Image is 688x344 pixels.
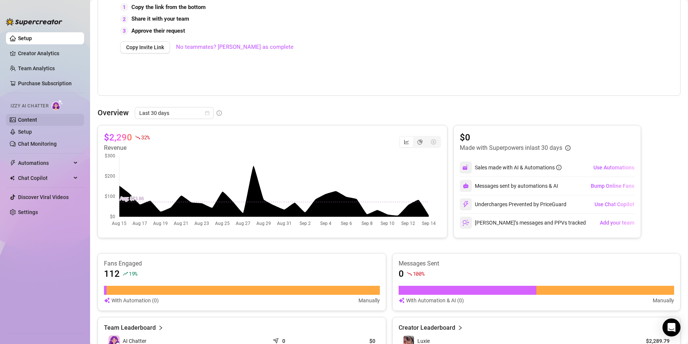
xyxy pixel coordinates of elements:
article: Fans Engaged [104,260,380,268]
span: 100 % [413,270,425,277]
a: Chat Monitoring [18,141,57,147]
span: Last 30 days [139,107,209,119]
div: 3 [120,27,128,35]
span: Use Chat Copilot [595,201,634,207]
span: Automations [18,157,71,169]
strong: Copy the link from the bottom [131,4,206,11]
div: [PERSON_NAME]’s messages and PPVs tracked [460,217,586,229]
span: right [458,323,463,332]
img: svg%3e [462,164,469,171]
span: send [273,336,280,344]
button: Add your team [599,217,635,229]
span: info-circle [565,145,571,151]
span: thunderbolt [10,160,16,166]
span: Use Automations [593,164,634,170]
span: fall [407,271,412,276]
article: 112 [104,268,120,280]
img: svg%3e [462,201,469,208]
span: dollar-circle [431,139,436,145]
span: Copy Invite Link [126,44,164,50]
button: Bump Online Fans [590,180,635,192]
a: Content [18,117,37,123]
div: Sales made with AI & Automations [475,163,562,172]
img: AI Chatter [51,100,63,110]
article: Manually [653,296,674,305]
button: Use Automations [593,161,635,174]
article: Overview [98,107,129,118]
div: Messages sent by automations & AI [460,180,558,192]
img: logo-BBDzfeDw.svg [6,18,62,26]
button: Use Chat Copilot [594,198,635,210]
a: No teammates? [PERSON_NAME] as complete [176,43,294,52]
article: Messages Sent [399,260,674,268]
article: Creator Leaderboard [399,323,455,332]
span: line-chart [404,139,409,145]
article: With Automation & AI (0) [406,296,464,305]
span: rise [123,271,128,276]
img: svg%3e [463,183,469,189]
span: info-circle [556,165,562,170]
strong: Share it with your team [131,15,189,22]
img: svg%3e [399,296,405,305]
span: right [158,323,163,332]
article: $2,290 [104,131,132,143]
article: $0 [460,131,571,143]
a: Settings [18,209,38,215]
span: fall [135,135,140,140]
button: Copy Invite Link [120,41,170,53]
strong: Approve their request [131,27,185,34]
span: info-circle [217,110,222,116]
img: svg%3e [462,219,469,226]
span: pie-chart [417,139,423,145]
div: segmented control [399,136,441,148]
a: Setup [18,129,32,135]
span: Add your team [600,220,634,226]
span: Bump Online Fans [591,183,634,189]
span: calendar [205,111,209,115]
span: 19 % [129,270,137,277]
span: 32 % [141,134,150,141]
a: Purchase Subscription [18,77,78,89]
article: Made with Superpowers in last 30 days [460,143,562,152]
span: Izzy AI Chatter [11,103,48,110]
div: 1 [120,3,128,11]
div: Open Intercom Messenger [662,318,680,336]
article: With Automation (0) [111,296,159,305]
a: Creator Analytics [18,47,78,59]
span: Luxie [417,338,430,344]
a: Setup [18,35,32,41]
span: Chat Copilot [18,172,71,184]
article: Team Leaderboard [104,323,156,332]
img: Chat Copilot [10,175,15,181]
div: 2 [120,15,128,23]
a: Discover Viral Videos [18,194,69,200]
a: Team Analytics [18,65,55,71]
article: 0 [399,268,404,280]
div: Undercharges Prevented by PriceGuard [460,198,566,210]
article: Revenue [104,143,150,152]
img: svg%3e [104,296,110,305]
article: Manually [358,296,380,305]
